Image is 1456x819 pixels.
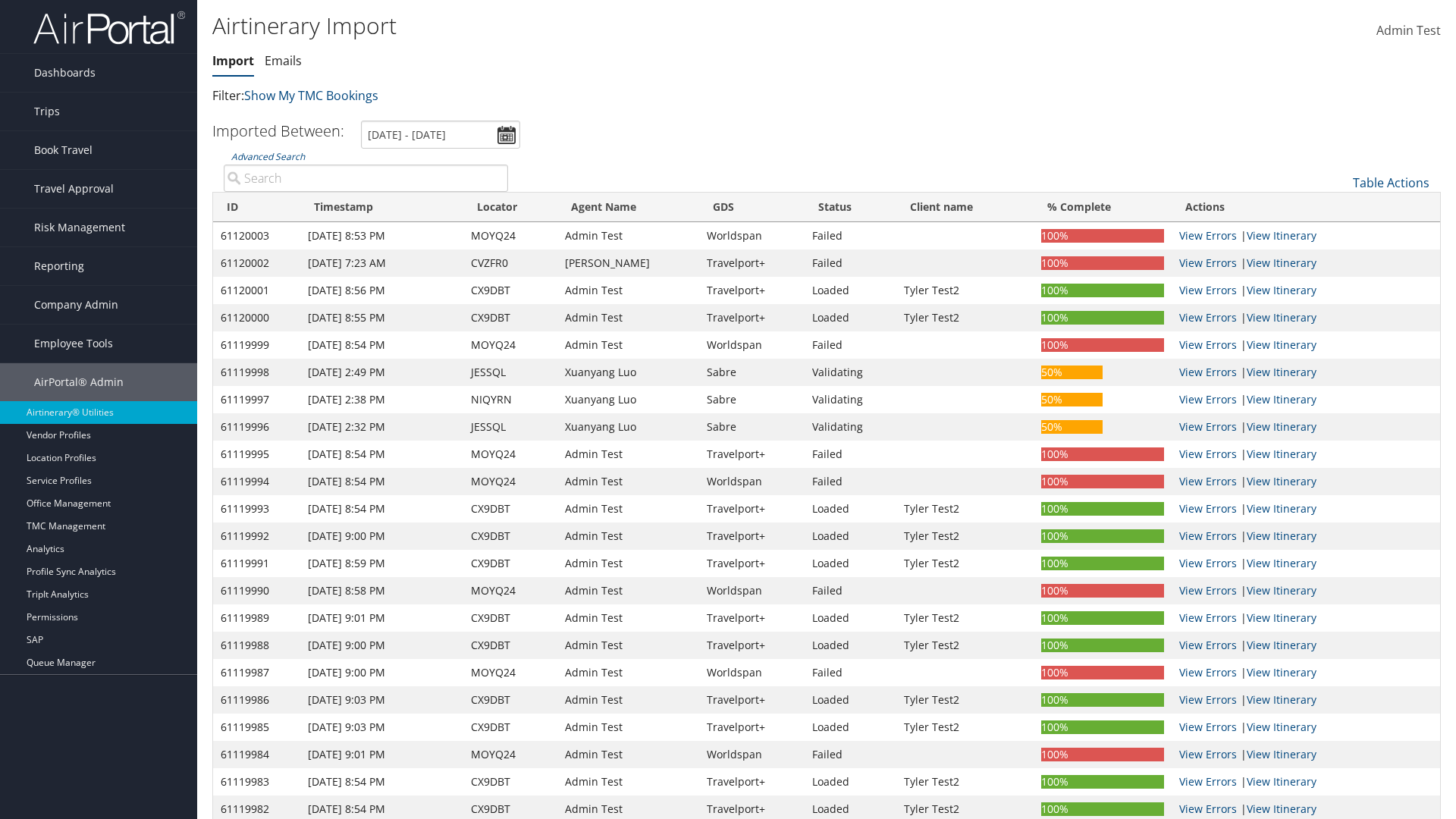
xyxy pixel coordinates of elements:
td: [DATE] 2:49 PM [300,359,463,386]
td: [DATE] 9:00 PM [300,522,463,550]
th: ID: activate to sort column ascending [213,193,300,222]
span: Book Travel [34,131,93,169]
a: View Itinerary Details [1247,774,1316,789]
td: [DATE] 9:03 PM [300,686,463,714]
td: | [1172,468,1440,495]
td: Admin Test [557,468,699,495]
td: Validating [805,413,896,441]
td: | [1172,304,1440,331]
a: View Itinerary Details [1247,283,1316,297]
span: Reporting [34,247,84,285]
td: Loaded [805,768,896,795]
div: 100% [1041,639,1165,652]
td: 61120003 [213,222,300,249]
h3: Imported Between: [212,121,344,141]
td: CX9DBT [463,495,557,522]
a: View errors [1179,802,1237,816]
td: [DATE] 8:53 PM [300,222,463,249]
td: Travelport+ [699,304,805,331]
a: View Itinerary Details [1247,392,1316,406]
td: JESSQL [463,413,557,441]
div: 100% [1041,256,1165,270]
a: View Itinerary Details [1247,337,1316,352]
div: 100% [1041,502,1165,516]
td: [DATE] 9:00 PM [300,659,463,686]
td: | [1172,522,1440,550]
td: CX9DBT [463,522,557,550]
td: [DATE] 8:54 PM [300,441,463,468]
td: [DATE] 8:55 PM [300,304,463,331]
div: 100% [1041,611,1165,625]
td: | [1172,277,1440,304]
a: View Itinerary Details [1247,638,1316,652]
span: Company Admin [34,286,118,324]
td: Admin Test [557,714,699,741]
td: Admin Test [557,331,699,359]
div: 100% [1041,529,1165,543]
td: | [1172,686,1440,714]
td: Worldspan [699,222,805,249]
a: View Itinerary Details [1247,419,1316,434]
a: View errors [1179,310,1237,325]
a: Admin Test [1376,8,1441,55]
div: 100% [1041,284,1165,297]
td: Admin Test [557,659,699,686]
a: View Itinerary Details [1247,447,1316,461]
td: [DATE] 8:58 PM [300,577,463,604]
a: View errors [1179,365,1237,379]
a: View Itinerary Details [1247,583,1316,598]
th: Client name: activate to sort column ascending [896,193,1033,222]
td: Admin Test [557,222,699,249]
td: Travelport+ [699,768,805,795]
td: MOYQ24 [463,331,557,359]
div: 100% [1041,557,1165,570]
a: View errors [1179,692,1237,707]
span: Travel Approval [34,170,114,208]
td: [DATE] 2:38 PM [300,386,463,413]
td: Loaded [805,632,896,659]
a: View errors [1179,529,1237,543]
td: MOYQ24 [463,577,557,604]
td: [DATE] 8:54 PM [300,768,463,795]
td: [DATE] 8:59 PM [300,550,463,577]
a: View errors [1179,419,1237,434]
span: Trips [34,93,60,130]
td: Failed [805,659,896,686]
th: Timestamp: activate to sort column ascending [300,193,463,222]
a: Advanced Search [231,150,305,163]
td: | [1172,632,1440,659]
td: 61119986 [213,686,300,714]
td: Failed [805,249,896,277]
img: airportal-logo.png [33,10,185,45]
td: | [1172,550,1440,577]
td: 61119983 [213,768,300,795]
th: % Complete: activate to sort column ascending [1034,193,1172,222]
td: CX9DBT [463,632,557,659]
td: Admin Test [557,495,699,522]
td: [DATE] 7:23 AM [300,249,463,277]
td: 61119984 [213,741,300,768]
td: | [1172,441,1440,468]
td: Admin Test [557,768,699,795]
td: Travelport+ [699,550,805,577]
a: View errors [1179,501,1237,516]
a: View errors [1179,747,1237,761]
td: CX9DBT [463,304,557,331]
td: Validating [805,386,896,413]
td: | [1172,386,1440,413]
td: 61119985 [213,714,300,741]
a: Show My TMC Bookings [244,87,378,104]
td: Failed [805,577,896,604]
td: 61119994 [213,468,300,495]
td: Admin Test [557,277,699,304]
td: Admin Test [557,686,699,714]
td: Sabre [699,386,805,413]
td: Admin Test [557,577,699,604]
a: View Itinerary Details [1247,365,1316,379]
td: | [1172,413,1440,441]
a: View Itinerary Details [1247,228,1316,243]
div: 100% [1041,584,1165,598]
td: [PERSON_NAME] [557,249,699,277]
a: View errors [1179,665,1237,679]
td: 61120002 [213,249,300,277]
